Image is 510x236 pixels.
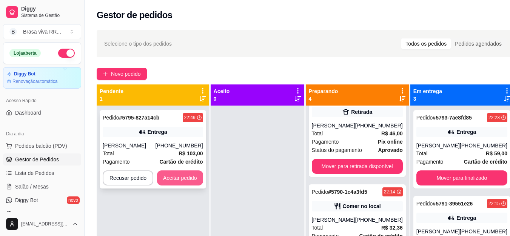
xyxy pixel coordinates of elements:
button: Alterar Status [58,49,75,58]
article: Diggy Bot [14,71,35,77]
div: Entrega [456,128,476,136]
strong: Cartão de crédito [464,159,507,165]
span: Sistema de Gestão [21,12,78,18]
p: Em entrega [413,87,442,95]
button: Aceitar pedido [157,170,203,185]
button: Mover para finalizado [416,170,507,185]
strong: # 5795-827a14cb [119,115,160,121]
div: Brasa viva RR ... [23,28,61,35]
div: [PHONE_NUMBER] [355,216,403,224]
button: Mover para retirada disponível [312,159,403,174]
p: Preparando [309,87,338,95]
div: Acesso Rápido [3,95,81,107]
span: B [9,28,17,35]
span: Pagamento [312,138,339,146]
button: Recusar pedido [103,170,153,185]
div: [PERSON_NAME] [416,142,460,149]
span: Pedido [312,189,328,195]
div: Dia a dia [3,128,81,140]
span: plus [103,71,108,77]
p: Pendente [100,87,123,95]
div: Retirada [351,108,372,116]
strong: # 5790-1c4a3fd5 [328,189,367,195]
a: Gestor de Pedidos [3,153,81,166]
strong: Pix online [378,139,403,145]
a: Dashboard [3,107,81,119]
span: Diggy [21,6,78,12]
div: [PHONE_NUMBER] [156,142,203,149]
span: Salão / Mesas [15,183,49,190]
div: Entrega [148,128,167,136]
a: DiggySistema de Gestão [3,3,81,21]
div: Loja aberta [9,49,41,57]
div: [PHONE_NUMBER] [460,142,507,149]
div: [PERSON_NAME] [312,122,355,129]
div: Pedidos agendados [451,38,506,49]
span: Total [103,149,114,158]
span: Pedido [416,115,433,121]
span: Novo pedido [111,70,141,78]
div: Todos os pedidos [401,38,451,49]
div: [PERSON_NAME] [312,216,355,224]
h2: Gestor de pedidos [97,9,173,21]
div: [PHONE_NUMBER] [460,228,507,235]
p: 3 [413,95,442,103]
span: Pedido [416,201,433,207]
button: Novo pedido [97,68,147,80]
strong: R$ 32,36 [381,225,403,231]
a: KDS [3,208,81,220]
div: 22:23 [488,115,500,121]
div: [PHONE_NUMBER] [355,122,403,129]
div: 22:49 [184,115,196,121]
span: Status do pagamento [312,146,362,154]
p: 4 [309,95,338,103]
article: Renovação automática [12,78,57,84]
a: Lista de Pedidos [3,167,81,179]
span: Pagamento [416,158,444,166]
button: [EMAIL_ADDRESS][DOMAIN_NAME] [3,215,81,233]
span: [EMAIL_ADDRESS][DOMAIN_NAME] [21,221,69,227]
div: [PERSON_NAME] [103,142,156,149]
button: Select a team [3,24,81,39]
span: Total [312,129,323,138]
span: Selecione o tipo dos pedidos [104,40,172,48]
a: Salão / Mesas [3,181,81,193]
p: 0 [214,95,230,103]
a: Diggy BotRenovaçãoautomática [3,67,81,89]
span: Dashboard [15,109,41,116]
a: Diggy Botnovo [3,194,81,206]
div: 22:15 [488,201,500,207]
strong: Cartão de crédito [159,159,203,165]
span: KDS [15,210,26,218]
span: Pagamento [103,158,130,166]
span: Diggy Bot [15,196,38,204]
span: Total [416,149,428,158]
div: Comer no local [343,202,381,210]
strong: # 5793-7ae8fd85 [433,115,472,121]
p: 1 [100,95,123,103]
div: Entrega [456,214,476,222]
strong: R$ 46,00 [381,130,403,136]
span: Lista de Pedidos [15,169,54,177]
span: Gestor de Pedidos [15,156,59,163]
strong: R$ 59,00 [486,150,507,156]
div: 22:14 [384,189,395,195]
button: Pedidos balcão (PDV) [3,140,81,152]
strong: R$ 103,00 [179,150,203,156]
span: Total [312,224,323,232]
span: Pedido [103,115,119,121]
div: [PERSON_NAME] [416,228,460,235]
strong: # 5791-39551e26 [433,201,473,207]
strong: aprovado [378,147,402,153]
span: Pedidos balcão (PDV) [15,142,67,150]
p: Aceito [214,87,230,95]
